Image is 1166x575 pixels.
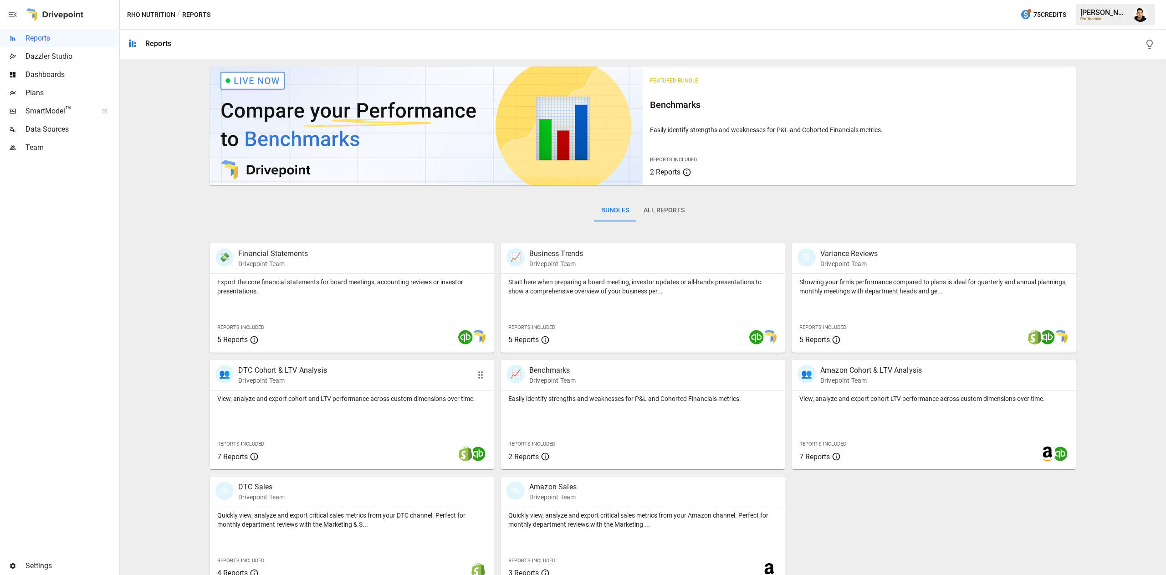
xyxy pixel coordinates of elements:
span: Team [26,142,118,153]
p: Financial Statements [238,248,308,259]
img: video thumbnail [210,67,643,185]
span: Dashboards [26,69,118,80]
span: SmartModel [26,106,92,117]
span: Reports Included [508,324,555,330]
img: quickbooks [1040,330,1055,344]
p: Easily identify strengths and weaknesses for P&L and Cohorted Financials metrics. [650,125,1068,134]
button: 75Credits [1017,6,1070,23]
div: 👥 [215,365,234,383]
p: View, analyze and export cohort LTV performance across custom dimensions over time. [799,394,1069,403]
p: Amazon Cohort & LTV Analysis [820,365,922,376]
p: Start here when preparing a board meeting, investor updates or all-hands presentations to show a ... [508,277,777,296]
p: Easily identify strengths and weaknesses for P&L and Cohorted Financials metrics. [508,394,777,403]
p: Business Trends [529,248,583,259]
img: quickbooks [749,330,764,344]
span: Dazzler Studio [26,51,118,62]
span: Reports Included [650,157,697,163]
span: Plans [26,87,118,98]
span: Reports Included [508,441,555,447]
button: Francisco Sanchez [1128,2,1153,27]
p: Drivepoint Team [238,259,308,268]
h6: Benchmarks [650,98,1068,112]
span: Reports Included [799,441,846,447]
p: Quickly view, analyze and export critical sales metrics from your DTC channel. Perfect for monthl... [217,511,486,529]
p: Drivepoint Team [820,259,878,268]
p: Drivepoint Team [529,493,577,502]
span: 2 Reports [650,168,680,176]
span: 5 Reports [508,335,539,344]
span: Data Sources [26,124,118,135]
span: Reports [26,33,118,44]
img: smart model [471,330,486,344]
img: smart model [762,330,777,344]
p: View, analyze and export cohort and LTV performance across custom dimensions over time. [217,394,486,403]
p: Amazon Sales [529,482,577,493]
span: 5 Reports [799,335,830,344]
p: Showing your firm's performance compared to plans is ideal for quarterly and annual plannings, mo... [799,277,1069,296]
span: 75 Credits [1033,9,1066,21]
span: Reports Included [217,441,264,447]
div: 📈 [506,248,525,267]
p: Drivepoint Team [238,376,327,385]
img: quickbooks [471,447,486,461]
div: Rho Nutrition [1080,17,1128,21]
div: [PERSON_NAME] [1080,8,1128,17]
div: / [177,9,180,21]
p: DTC Cohort & LTV Analysis [238,365,327,376]
span: Reports Included [217,324,264,330]
img: shopify [1028,330,1042,344]
button: Bundles [594,200,636,221]
span: 5 Reports [217,335,248,344]
div: Reports [145,39,171,48]
div: 💸 [215,248,234,267]
span: Reports Included [799,324,846,330]
p: Drivepoint Team [820,376,922,385]
img: Francisco Sanchez [1133,7,1148,22]
span: Reports Included [508,558,555,564]
p: Variance Reviews [820,248,878,259]
button: All Reports [636,200,692,221]
div: 🗓 [798,248,816,267]
span: 2 Reports [508,452,539,461]
img: shopify [458,447,473,461]
img: quickbooks [1053,447,1068,461]
button: Rho Nutrition [127,9,175,21]
div: 👥 [798,365,816,383]
p: Drivepoint Team [529,376,576,385]
p: Export the core financial statements for board meetings, accounting reviews or investor presentat... [217,277,486,296]
span: 7 Reports [799,452,830,461]
div: 🛍 [215,482,234,500]
img: quickbooks [458,330,473,344]
span: Reports Included [217,558,264,564]
img: amazon [1040,447,1055,461]
span: Settings [26,560,118,571]
span: ™ [65,104,72,116]
p: Quickly view, analyze and export critical sales metrics from your Amazon channel. Perfect for mon... [508,511,777,529]
p: Benchmarks [529,365,576,376]
div: 📈 [506,365,525,383]
p: Drivepoint Team [238,493,285,502]
span: 7 Reports [217,452,248,461]
p: Drivepoint Team [529,259,583,268]
p: DTC Sales [238,482,285,493]
div: 🛍 [506,482,525,500]
span: Featured Bundle [650,77,698,84]
img: smart model [1053,330,1068,344]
